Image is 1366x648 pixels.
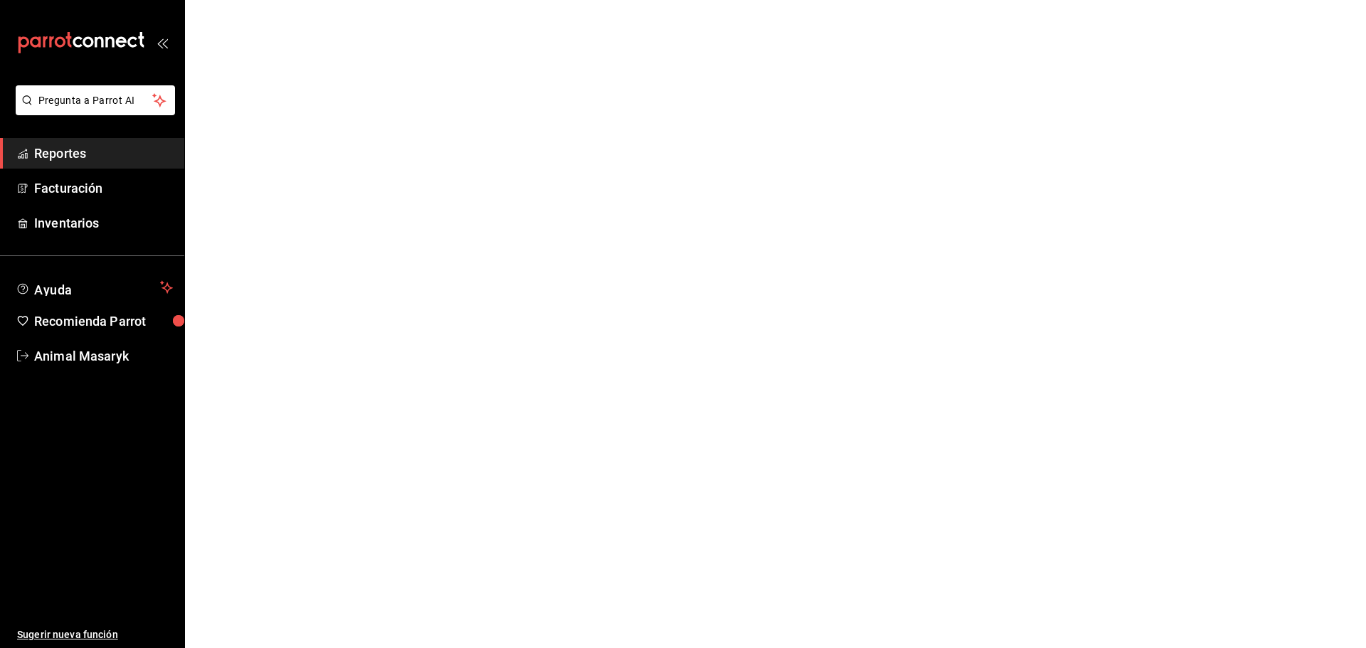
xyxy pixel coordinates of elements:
[34,279,154,296] span: Ayuda
[34,179,173,198] span: Facturación
[10,103,175,118] a: Pregunta a Parrot AI
[34,312,173,331] span: Recomienda Parrot
[34,346,173,366] span: Animal Masaryk
[16,85,175,115] button: Pregunta a Parrot AI
[34,213,173,233] span: Inventarios
[17,627,173,642] span: Sugerir nueva función
[34,144,173,163] span: Reportes
[38,93,153,108] span: Pregunta a Parrot AI
[157,37,168,48] button: open_drawer_menu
